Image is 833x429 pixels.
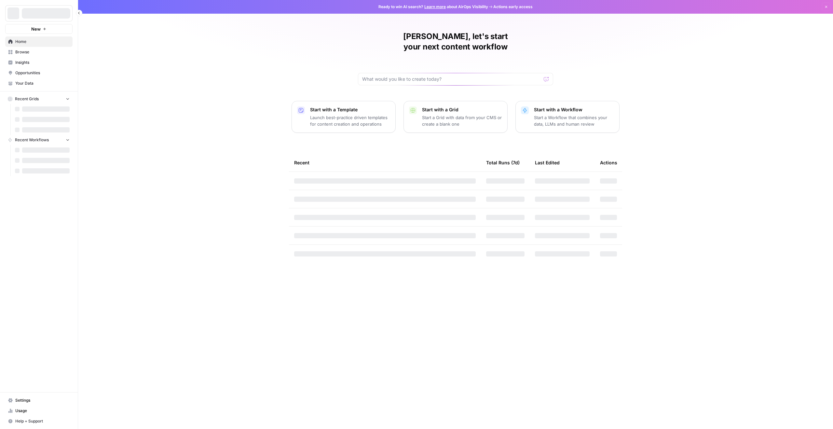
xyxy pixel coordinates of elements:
button: Start with a TemplateLaunch best-practice driven templates for content creation and operations [292,101,396,133]
input: What would you like to create today? [362,76,541,82]
p: Launch best-practice driven templates for content creation and operations [310,114,390,127]
a: Usage [5,406,73,416]
span: Insights [15,60,70,65]
p: Start with a Grid [422,106,502,113]
div: Recent [294,154,476,172]
span: Help + Support [15,418,70,424]
div: Total Runs (7d) [486,154,520,172]
a: Settings [5,395,73,406]
a: Opportunities [5,68,73,78]
span: Home [15,39,70,45]
div: Last Edited [535,154,560,172]
button: Help + Support [5,416,73,426]
a: Learn more [424,4,446,9]
span: Actions early access [493,4,533,10]
div: Actions [600,154,617,172]
p: Start with a Template [310,106,390,113]
a: Home [5,36,73,47]
a: Insights [5,57,73,68]
span: Opportunities [15,70,70,76]
span: Settings [15,397,70,403]
a: Browse [5,47,73,57]
span: Ready to win AI search? about AirOps Visibility [378,4,488,10]
button: Start with a WorkflowStart a Workflow that combines your data, LLMs and human review [515,101,620,133]
span: Browse [15,49,70,55]
p: Start a Workflow that combines your data, LLMs and human review [534,114,614,127]
span: New [31,26,41,32]
button: New [5,24,73,34]
span: Usage [15,408,70,414]
p: Start a Grid with data from your CMS or create a blank one [422,114,502,127]
span: Your Data [15,80,70,86]
h1: [PERSON_NAME], let's start your next content workflow [358,31,553,52]
span: Recent Workflows [15,137,49,143]
span: Recent Grids [15,96,39,102]
p: Start with a Workflow [534,106,614,113]
button: Recent Workflows [5,135,73,145]
a: Your Data [5,78,73,89]
button: Recent Grids [5,94,73,104]
button: Start with a GridStart a Grid with data from your CMS or create a blank one [403,101,508,133]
